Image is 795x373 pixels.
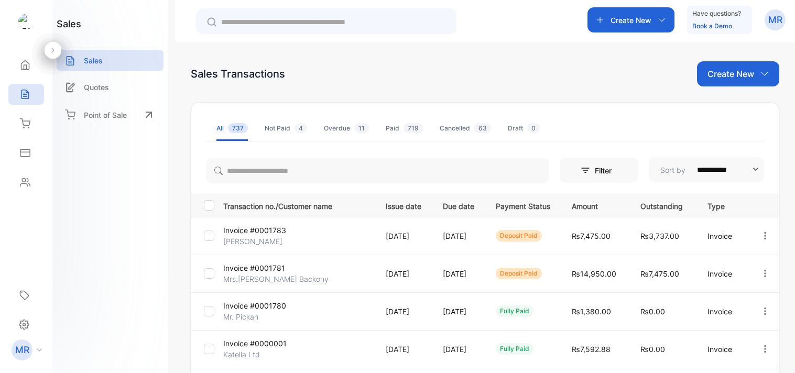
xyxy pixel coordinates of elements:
div: Overdue [324,124,369,133]
span: 0 [527,123,540,133]
p: Mrs.[PERSON_NAME] Backony [223,273,329,284]
p: Point of Sale [84,109,127,120]
a: Sales [57,50,164,71]
p: Mr. Pickan [223,311,273,322]
p: [DATE] [386,231,421,242]
div: fully paid [496,343,533,355]
p: MR [768,13,782,27]
p: Katella Ltd [223,349,273,360]
span: 63 [474,123,491,133]
a: Point of Sale [57,103,164,126]
p: [DATE] [443,231,474,242]
span: 737 [228,123,248,133]
button: MR [765,7,786,32]
button: Create New [697,61,779,86]
h1: sales [57,17,81,31]
p: [DATE] [386,306,421,317]
p: [DATE] [386,344,421,355]
span: 4 [295,123,307,133]
div: fully paid [496,305,533,317]
span: ₨0.00 [640,307,665,316]
div: Not Paid [265,124,307,133]
span: ₨0.00 [640,345,665,354]
span: ₨3,737.00 [640,232,679,240]
img: logo [18,14,34,29]
p: [DATE] [443,268,474,279]
a: Book a Demo [692,22,732,30]
span: 719 [404,123,423,133]
p: Create New [707,68,754,80]
span: ₨14,950.00 [572,269,616,278]
button: Filter [560,158,638,183]
p: Create New [611,15,651,26]
span: ₨7,475.00 [640,269,679,278]
a: Quotes [57,76,164,98]
p: Invoice [707,306,738,317]
div: All [216,124,248,133]
div: deposit paid [496,268,542,279]
button: Create New [587,7,674,32]
p: Have questions? [692,8,741,19]
p: Outstanding [640,199,686,212]
p: [DATE] [443,344,474,355]
p: [DATE] [443,306,474,317]
p: Type [707,199,738,212]
div: deposit paid [496,230,542,242]
p: Due date [443,199,474,212]
button: Sort by [649,157,764,182]
span: ₨7,475.00 [572,232,611,240]
div: Sales Transactions [191,66,285,82]
p: Filter [595,165,618,176]
div: Paid [386,124,423,133]
p: Amount [572,199,619,212]
p: Invoice [707,268,738,279]
p: Sales [84,55,103,66]
p: [PERSON_NAME] [223,236,282,247]
p: Quotes [84,82,109,93]
p: Invoice #0000001 [223,338,287,349]
p: MR [15,343,29,357]
span: ₨7,592.88 [572,345,611,354]
p: Payment Status [496,199,550,212]
span: ₨1,380.00 [572,307,611,316]
p: Sort by [660,164,685,175]
div: Draft [508,124,540,133]
span: 11 [354,123,369,133]
iframe: LiveChat chat widget [751,329,795,373]
p: Invoice #0001783 [223,225,286,236]
p: Invoice #0001781 [223,262,285,273]
div: Cancelled [440,124,491,133]
p: Transaction no./Customer name [223,199,373,212]
p: Issue date [386,199,421,212]
p: [DATE] [386,268,421,279]
p: Invoice [707,344,738,355]
p: Invoice #0001780 [223,300,286,311]
p: Invoice [707,231,738,242]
